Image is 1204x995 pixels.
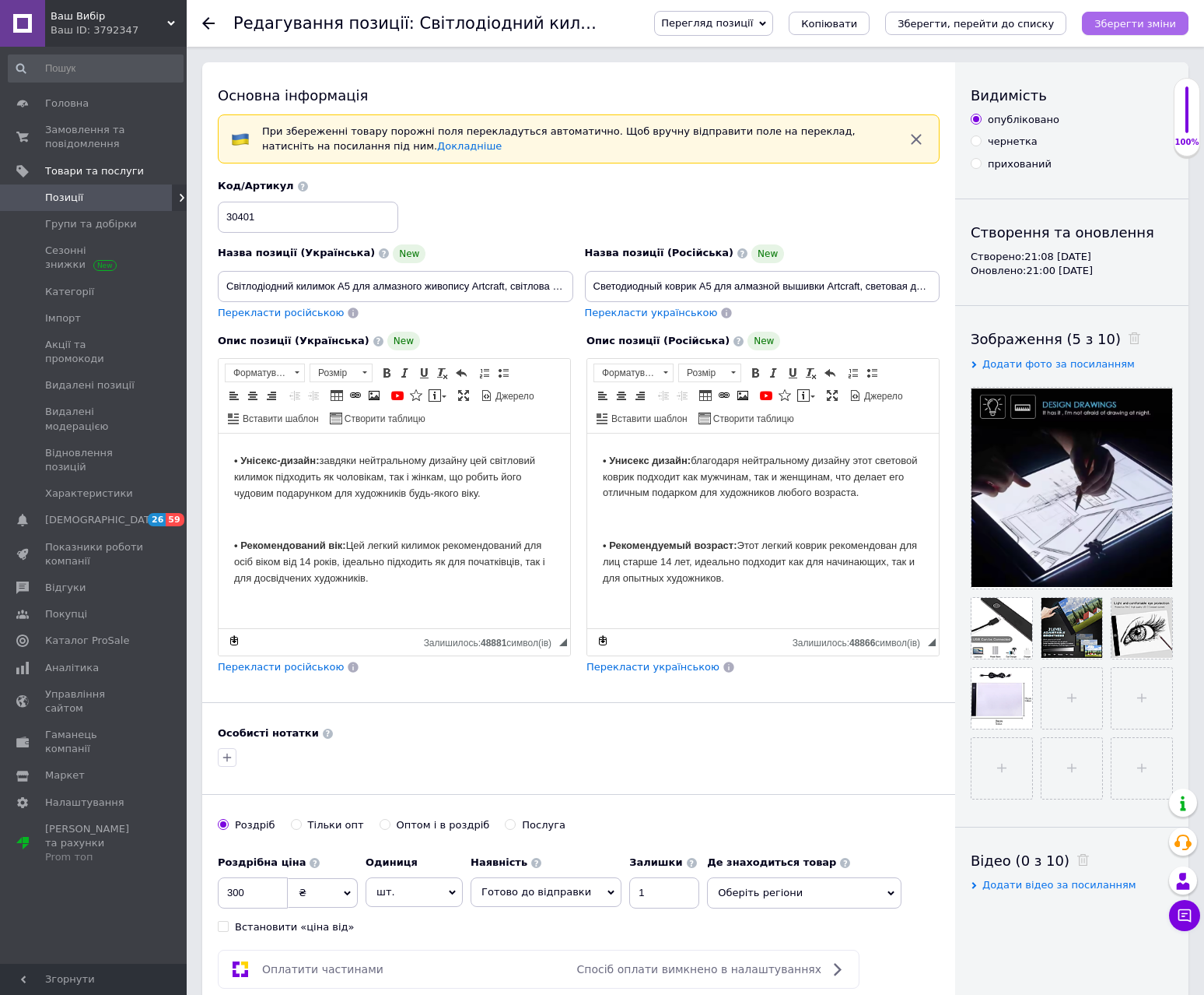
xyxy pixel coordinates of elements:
[45,217,137,231] span: Групи та добірки
[262,963,383,976] span: Оплатити частинами
[795,387,817,404] a: Вставити повідомлення
[716,387,733,404] a: Вставити/Редагувати посилання (Ctrl+L)
[45,796,124,810] span: Налаштування
[415,364,432,381] a: Підкреслений (Ctrl+U)
[765,364,782,381] a: Курсив (Ctrl+I)
[45,244,144,272] span: Сезонні знижки
[559,638,567,646] span: Потягніть для зміни розмірів
[393,244,425,263] span: New
[327,410,428,427] a: Створити таблицю
[235,818,275,832] div: Роздріб
[863,364,880,381] a: Вставити/видалити маркований список
[707,877,901,909] span: Оберіть регіони
[971,329,1173,349] div: Зображення (5 з 10)
[310,364,373,382] a: Розмір
[803,364,820,381] a: Видалити форматування
[218,727,319,739] b: Особисті нотатки
[679,364,726,381] span: Розмір
[218,661,344,673] span: Перекласти російською
[898,18,1054,30] i: Зберегти, перейти до списку
[437,140,502,152] a: Докладніше
[587,434,939,628] iframe: Редактор, 287D58BD-F75B-4E8C-AE77-EBC36D29CA49
[51,23,187,37] div: Ваш ID: 3792347
[471,856,527,868] b: Наявність
[218,180,294,192] span: Код/Артикул
[8,54,184,83] input: Пошук
[971,86,1173,105] div: Видимість
[366,877,463,907] span: шт.
[711,413,794,426] span: Створити таблицю
[982,879,1136,891] span: Додати відео за посиланням
[426,387,449,404] a: Вставити повідомлення
[629,877,699,909] input: -
[1082,12,1188,35] button: Зберегти зміни
[594,632,611,649] a: Зробити резервну копію зараз
[629,856,682,868] b: Залишки
[585,247,734,258] span: Назва позиції (Російська)
[594,410,690,427] a: Вставити шаблон
[387,332,420,350] span: New
[1174,137,1199,148] div: 100%
[801,18,857,30] span: Копіювати
[45,822,144,865] span: [PERSON_NAME] та рахунки
[45,540,144,568] span: Показники роботи компанії
[674,387,691,404] a: Збільшити відступ
[397,818,490,832] div: Оптом і в роздріб
[45,661,99,675] span: Аналітика
[481,886,591,898] span: Готово до відправки
[286,387,303,404] a: Зменшити відступ
[366,856,418,868] b: Одиниця
[240,413,319,426] span: Вставити шаблон
[218,271,573,302] input: Наприклад, H&M жіноча сукня зелена 38 розмір вечірня максі з блискітками
[862,390,903,403] span: Джерело
[988,113,1059,127] div: опубліковано
[988,135,1038,149] div: чернетка
[1169,900,1200,931] button: Чат з покупцем
[263,387,280,404] a: По правому краю
[885,12,1066,35] button: Зберегти, перейти до списку
[342,413,425,426] span: Створити таблицю
[453,364,470,381] a: Повернути (Ctrl+Z)
[218,86,940,105] div: Основна інформація
[476,364,493,381] a: Вставити/видалити нумерований список
[586,661,719,673] span: Перекласти українською
[45,446,144,474] span: Відновлення позицій
[166,513,184,526] span: 59
[226,410,321,427] a: Вставити шаблон
[849,638,875,649] span: 48866
[218,247,375,258] span: Назва позиції (Українська)
[219,434,570,628] iframe: Редактор, 46C27F87-FF7D-444F-BC6C-EF97894A59FD
[845,364,862,381] a: Вставити/видалити нумерований список
[522,818,565,832] div: Послуга
[495,364,512,381] a: Вставити/видалити маркований список
[202,17,215,30] div: Повернутися назад
[45,97,89,111] span: Головна
[328,387,345,404] a: Таблиця
[45,191,83,205] span: Позиції
[45,687,144,715] span: Управління сайтом
[594,387,611,404] a: По лівому краю
[45,164,144,178] span: Товари та послуги
[928,638,936,646] span: Потягніть для зміни розмірів
[45,850,144,864] div: Prom топ
[734,387,751,404] a: Зображення
[585,271,940,302] input: Наприклад, H&M жіноча сукня зелена 38 розмір вечірня максі з блискітками
[655,387,672,404] a: Зменшити відступ
[585,307,718,318] span: Перекласти українською
[982,358,1135,370] span: Додати фото за посиланням
[45,285,94,299] span: Категорії
[308,818,364,832] div: Тільки опт
[609,413,688,426] span: Вставити шаблон
[747,332,780,350] span: New
[988,157,1052,171] div: прихований
[45,487,133,501] span: Характеристики
[408,387,425,404] a: Вставити іконку
[632,387,649,404] a: По правому краю
[971,250,1173,264] div: Створено: 21:08 [DATE]
[793,634,928,649] div: Кiлькiсть символiв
